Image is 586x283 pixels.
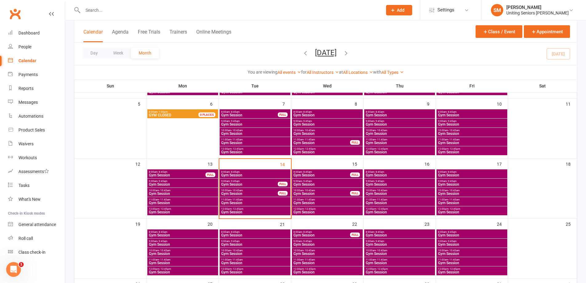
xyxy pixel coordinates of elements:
span: Gym Session [293,173,350,177]
span: - 8:45am [447,171,456,173]
div: Automations [18,114,43,119]
span: - 9:45am [302,240,312,243]
span: - 11:45am [304,258,315,261]
span: Gym Session [221,201,289,205]
span: 8:00am [149,231,217,233]
span: - 11:45am [448,198,460,201]
button: Online Meetings [196,29,231,42]
strong: with [373,70,381,75]
span: - 12:45pm [304,208,316,210]
div: Tasks [18,183,30,188]
th: Mon [147,79,219,92]
span: Gym Session [293,183,361,186]
div: 25 [566,219,577,229]
span: - 12:45pm [448,148,460,150]
a: Workouts [8,151,65,165]
span: - 10:45am [448,189,460,192]
div: 12 [135,159,146,169]
span: Gym Session [365,113,434,117]
span: - 10:45am [304,249,315,252]
span: - 11:45am [231,138,243,141]
span: - 9:45am [447,180,456,183]
span: Gym Session [438,141,506,145]
a: Class kiosk mode [8,245,65,259]
span: Gym Session [365,141,434,145]
div: 7 [282,99,291,109]
a: Reports [8,82,65,95]
span: 9:00am [438,120,506,123]
div: FULL [205,172,215,177]
span: - 8:45am [302,171,312,173]
span: - 12:45pm [304,148,316,150]
div: 13 [208,159,219,169]
span: - 8:45am [157,231,167,233]
div: People [18,44,31,49]
span: 10:00am [293,189,350,192]
span: Gym Session [221,123,289,126]
span: 11:00am [293,138,350,141]
div: Class check-in [18,250,46,255]
span: Gym Session [149,261,217,265]
span: Gym Session [149,233,217,237]
span: Gym Session [438,173,506,177]
span: - 10:45am [304,189,315,192]
span: Gym Session [293,192,350,196]
span: - 11:45am [376,198,387,201]
a: All Types [381,70,404,75]
span: - 10:45am [376,249,387,252]
span: - 8:45am [302,231,312,233]
span: - 8:45am [447,111,456,113]
span: Gym Session [293,252,361,256]
span: - 9:45am [374,180,384,183]
span: Gym Session [221,173,289,177]
span: Gym Session [438,150,506,154]
span: - 9:45am [157,180,167,183]
a: What's New [8,192,65,206]
div: Dashboard [18,30,40,35]
span: Gym Session [365,173,434,177]
span: 12:00pm [293,208,361,210]
span: Gym Session [365,210,434,214]
a: Clubworx [7,6,23,22]
div: 23 [425,219,436,229]
span: - 11:45am [159,258,170,261]
span: 9:00am [293,240,361,243]
a: All events [277,70,301,75]
span: - 11:45am [231,198,243,201]
span: 9:00am [221,120,289,123]
div: 20 [208,219,219,229]
span: - 10:45am [448,249,460,252]
span: 8:00am [221,171,289,173]
span: - 12:45pm [376,208,388,210]
span: - 8:45am [157,171,167,173]
span: - 8:45am [230,171,240,173]
span: - 1:00pm [157,111,168,113]
span: GYM CLOSED [149,113,171,117]
span: Gym Session [221,233,289,237]
span: 10:00am [221,249,289,252]
span: 12:00pm [438,148,506,150]
span: Gym Session [221,183,278,186]
span: - 11:45am [231,258,243,261]
span: 11:00am [293,258,361,261]
span: Gym Session [365,150,434,154]
div: FULL [350,172,360,177]
span: 12:00pm [365,148,434,150]
span: Gym Session [293,132,361,135]
span: 11:00am [221,198,289,201]
div: 16 [425,159,436,169]
span: - 10:45am [231,129,243,132]
span: Gym Session [438,261,506,265]
div: 17 [497,159,508,169]
span: - 8:45am [374,111,384,113]
a: Tasks [8,179,65,192]
a: All Locations [343,70,373,75]
th: Fri [436,79,508,92]
span: Gym Session [293,113,361,117]
span: - 9:45am [230,120,240,123]
span: - 10:45am [231,249,243,252]
div: FULL [350,140,360,145]
span: 9:00am [365,120,434,123]
span: - 9:45am [157,240,167,243]
div: Roll call [18,236,33,241]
